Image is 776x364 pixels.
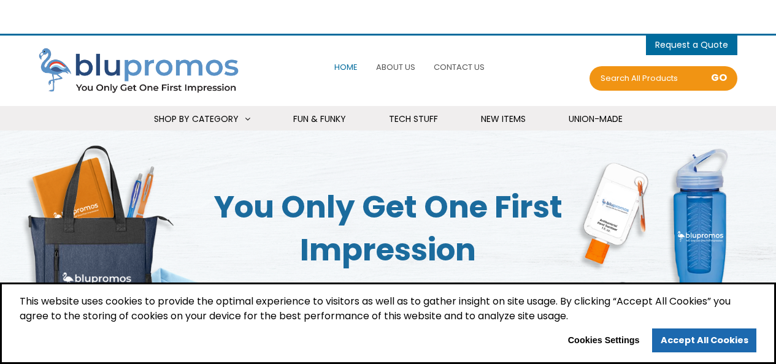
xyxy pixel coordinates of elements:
span: This website uses cookies to provide the optimal experience to visitors as well as to gather insi... [20,294,756,328]
span: Home [334,61,358,73]
a: allow cookies [652,328,756,353]
a: About Us [373,54,418,80]
span: Shop By Category [154,113,239,125]
a: Tech Stuff [374,106,453,132]
span: You Only Get One First Impression [194,186,582,271]
button: ESP_[DOMAIN_NAME]_[DOMAIN_NAME]_CART [655,36,728,54]
span: Fun & Funky [293,113,346,125]
a: New Items [466,106,541,132]
span: Tech Stuff [389,113,438,125]
a: Home [331,54,361,80]
button: Cookies Settings [559,331,648,351]
img: Blupromos LLC's Logo [39,48,248,95]
a: Shop By Category [139,106,266,132]
span: About Us [376,61,415,73]
a: Fun & Funky [278,106,361,132]
span: New Items [481,113,526,125]
a: Union-Made [553,106,638,132]
span: Union-Made [569,113,623,125]
a: Contact Us [431,54,488,80]
span: Contact Us [434,61,485,73]
span: ESP_[DOMAIN_NAME]_[DOMAIN_NAME]_CART [655,39,728,54]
